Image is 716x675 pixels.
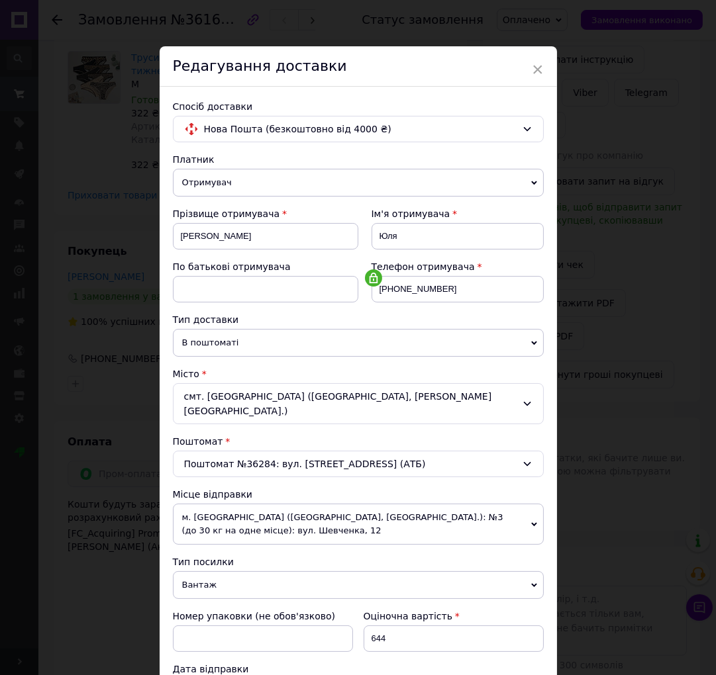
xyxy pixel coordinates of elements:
span: Ім'я отримувача [372,208,450,219]
span: Отримувач [173,169,544,197]
div: смт. [GEOGRAPHIC_DATA] ([GEOGRAPHIC_DATA], [PERSON_NAME][GEOGRAPHIC_DATA].) [173,383,544,424]
div: Поштомат №36284: вул. [STREET_ADDRESS] (АТБ) [173,451,544,477]
span: м. [GEOGRAPHIC_DATA] ([GEOGRAPHIC_DATA], [GEOGRAPHIC_DATA].): №3 (до 30 кг на одне місце): вул. Ш... [173,504,544,545]
span: Прізвище отримувача [173,208,280,219]
div: Місто [173,367,544,381]
span: Тип посилки [173,557,234,567]
span: В поштоматі [173,329,544,357]
span: Вантаж [173,571,544,599]
span: Нова Пошта (безкоштовно від 4000 ₴) [204,122,517,136]
span: По батькові отримувача [173,261,291,272]
div: Спосіб доставки [173,100,544,113]
span: Тип доставки [173,314,239,325]
div: Оціночна вартість [364,609,544,623]
span: Платник [173,154,215,165]
span: × [532,58,544,81]
span: Телефон отримувача [372,261,475,272]
div: Номер упаковки (не обов'язково) [173,609,353,623]
span: Місце відправки [173,489,253,500]
div: Редагування доставки [160,46,557,87]
div: Поштомат [173,435,544,448]
input: +380 [372,276,544,302]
